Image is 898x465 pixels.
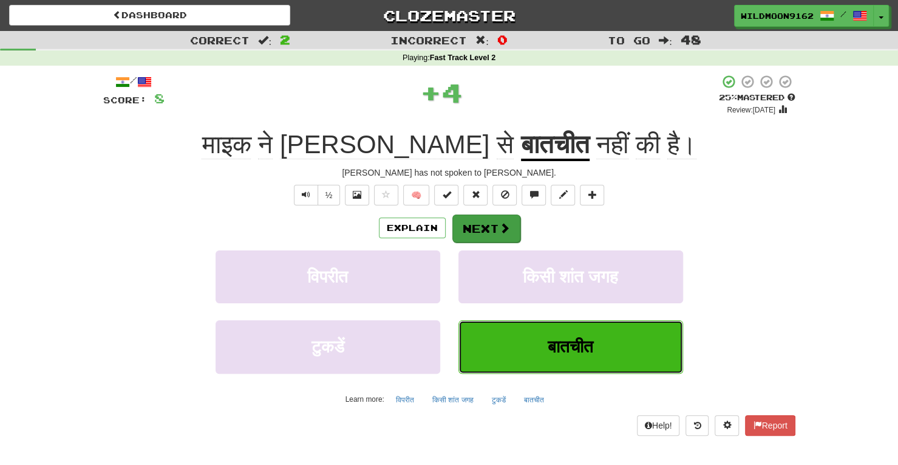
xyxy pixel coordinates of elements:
button: बातचीत [458,320,683,373]
button: विपरीत [389,391,421,409]
span: To go [608,34,650,46]
button: Discuss sentence (alt+u) [522,185,546,205]
span: 2 [280,32,290,47]
span: विपरीत [307,267,348,286]
div: Mastered [719,92,795,103]
button: Edit sentence (alt+d) [551,185,575,205]
button: Favorite sentence (alt+f) [374,185,398,205]
span: Incorrect [390,34,467,46]
button: Ignore sentence (alt+i) [492,185,517,205]
button: 🧠 [403,185,429,205]
a: WildMoon9162 / [734,5,874,27]
span: 48 [681,32,701,47]
a: Clozemaster [308,5,590,26]
button: Next [452,215,520,243]
a: Dashboard [9,5,290,26]
span: टुकडें [311,337,344,356]
span: [PERSON_NAME] [280,130,489,159]
span: माइक [202,130,251,159]
span: बातचीत [548,337,593,356]
button: Report [745,415,795,436]
span: से [497,130,514,159]
span: Score: [103,95,147,105]
span: 8 [154,91,165,106]
span: Correct [190,34,250,46]
span: 0 [497,32,508,47]
small: Learn more: [345,395,384,404]
button: टुकडें [485,391,512,409]
button: Add to collection (alt+a) [580,185,604,205]
span: किसी शांत जगह [523,267,618,286]
button: Set this sentence to 100% Mastered (alt+m) [434,185,458,205]
span: : [659,35,672,46]
span: WildMoon9162 [741,10,814,21]
button: किसी शांत जगह [426,391,480,409]
span: 25 % [719,92,737,102]
button: किसी शांत जगह [458,250,683,303]
span: : [475,35,489,46]
span: नहीं [596,130,628,159]
span: + [420,74,441,111]
span: है। [667,130,696,159]
button: ½ [318,185,341,205]
button: Show image (alt+x) [345,185,369,205]
button: विपरीत [216,250,440,303]
div: [PERSON_NAME] has not spoken to [PERSON_NAME]. [103,167,795,179]
button: Play sentence audio (ctl+space) [294,185,318,205]
button: Reset to 0% Mastered (alt+r) [463,185,488,205]
div: Text-to-speech controls [291,185,341,205]
span: : [258,35,271,46]
span: 4 [441,77,463,108]
button: Explain [379,218,446,238]
button: बातचीत [517,391,550,409]
small: Review: [DATE] [727,106,775,114]
span: / [840,10,846,18]
div: / [103,74,165,89]
u: बातचीत [521,130,590,161]
button: Help! [637,415,680,436]
span: ने [258,130,273,159]
button: Round history (alt+y) [685,415,709,436]
strong: Fast Track Level 2 [430,53,496,62]
span: की [636,130,660,159]
button: टुकडें [216,320,440,373]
